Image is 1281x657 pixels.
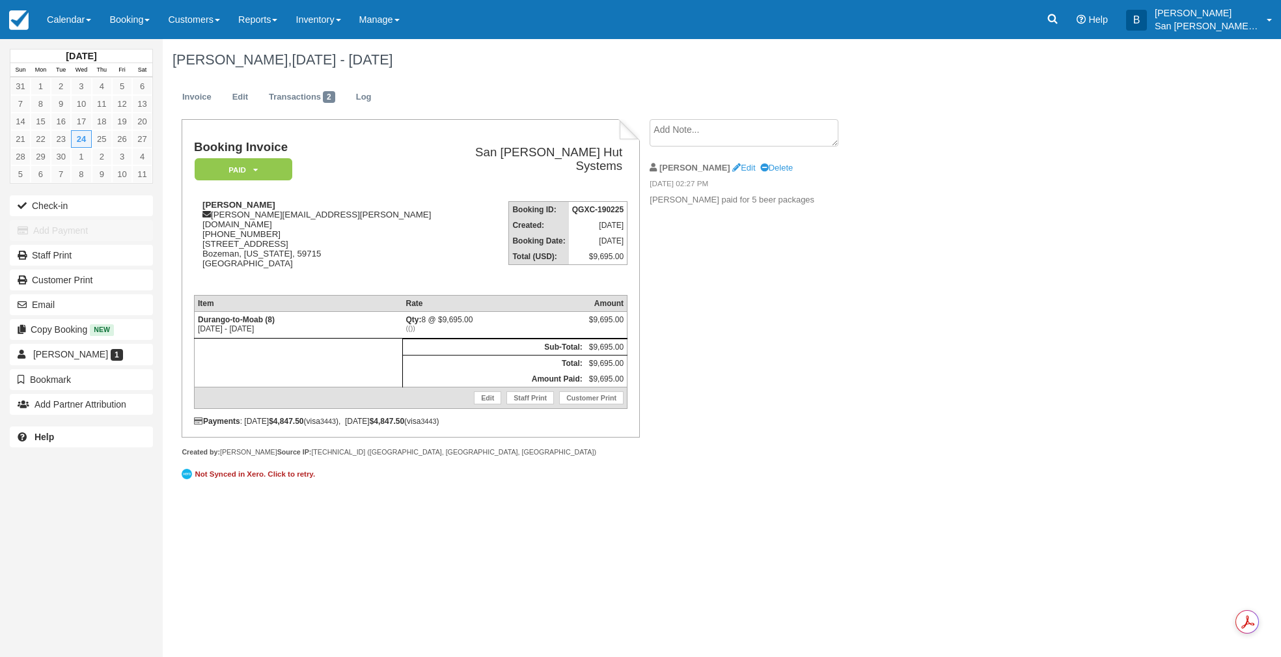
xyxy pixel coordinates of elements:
[198,315,275,324] strong: Durango-to-Moab (8)
[51,148,71,165] a: 30
[509,233,569,249] th: Booking Date:
[195,158,292,181] em: Paid
[51,130,71,148] a: 23
[586,371,627,387] td: $9,695.00
[509,202,569,218] th: Booking ID:
[92,148,112,165] a: 2
[659,163,730,173] strong: [PERSON_NAME]
[112,148,132,165] a: 3
[112,113,132,130] a: 19
[112,77,132,95] a: 5
[51,77,71,95] a: 2
[572,205,624,214] strong: QGXC-190225
[51,63,71,77] th: Tue
[51,95,71,113] a: 9
[1088,14,1108,25] span: Help
[10,220,153,241] button: Add Payment
[10,369,153,390] button: Bookmark
[9,10,29,30] img: checkfront-main-nav-mini-logo.png
[71,165,91,183] a: 8
[71,113,91,130] a: 17
[346,85,381,110] a: Log
[569,217,627,233] td: [DATE]
[586,295,627,311] th: Amount
[650,178,869,193] em: [DATE] 02:27 PM
[420,417,436,425] small: 3443
[1155,20,1259,33] p: San [PERSON_NAME] Hut Systems
[402,371,585,387] th: Amount Paid:
[132,113,152,130] a: 20
[320,417,336,425] small: 3443
[194,141,446,154] h1: Booking Invoice
[92,130,112,148] a: 25
[223,85,258,110] a: Edit
[589,315,624,335] div: $9,695.00
[194,311,402,338] td: [DATE] - [DATE]
[10,294,153,315] button: Email
[10,245,153,266] a: Staff Print
[92,95,112,113] a: 11
[132,130,152,148] a: 27
[1077,15,1086,24] i: Help
[650,194,869,206] p: [PERSON_NAME] paid for 5 beer packages
[132,148,152,165] a: 4
[406,315,421,324] strong: Qty
[1126,10,1147,31] div: B
[10,394,153,415] button: Add Partner Attribution
[132,63,152,77] th: Sat
[569,233,627,249] td: [DATE]
[509,217,569,233] th: Created:
[402,295,585,311] th: Rate
[269,417,303,426] strong: $4,847.50
[112,130,132,148] a: 26
[182,448,220,456] strong: Created by:
[112,95,132,113] a: 12
[474,391,501,404] a: Edit
[202,200,275,210] strong: [PERSON_NAME]
[732,163,755,173] a: Edit
[112,63,132,77] th: Fri
[402,339,585,355] th: Sub-Total:
[71,95,91,113] a: 10
[194,295,402,311] th: Item
[31,95,51,113] a: 8
[132,95,152,113] a: 13
[194,158,288,182] a: Paid
[10,113,31,130] a: 14
[71,63,91,77] th: Wed
[402,355,585,371] th: Total:
[194,200,446,285] div: [PERSON_NAME][EMAIL_ADDRESS][PERSON_NAME][DOMAIN_NAME] [PHONE_NUMBER] [STREET_ADDRESS] Bozeman, [...
[370,417,404,426] strong: $4,847.50
[31,148,51,165] a: 29
[586,355,627,371] td: $9,695.00
[31,77,51,95] a: 1
[172,85,221,110] a: Invoice
[10,77,31,95] a: 31
[10,344,153,365] a: [PERSON_NAME] 1
[402,311,585,338] td: 8 @ $9,695.00
[33,349,108,359] span: [PERSON_NAME]
[111,349,123,361] span: 1
[92,113,112,130] a: 18
[10,319,153,340] button: Copy Booking New
[31,113,51,130] a: 15
[31,165,51,183] a: 6
[90,324,114,335] span: New
[559,391,624,404] a: Customer Print
[10,165,31,183] a: 5
[1155,7,1259,20] p: [PERSON_NAME]
[586,339,627,355] td: $9,695.00
[92,77,112,95] a: 4
[10,130,31,148] a: 21
[92,165,112,183] a: 9
[112,165,132,183] a: 10
[10,95,31,113] a: 7
[10,195,153,216] button: Check-in
[10,270,153,290] a: Customer Print
[34,432,54,442] b: Help
[509,249,569,265] th: Total (USD):
[10,63,31,77] th: Sun
[259,85,345,110] a: Transactions2
[323,91,335,103] span: 2
[51,113,71,130] a: 16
